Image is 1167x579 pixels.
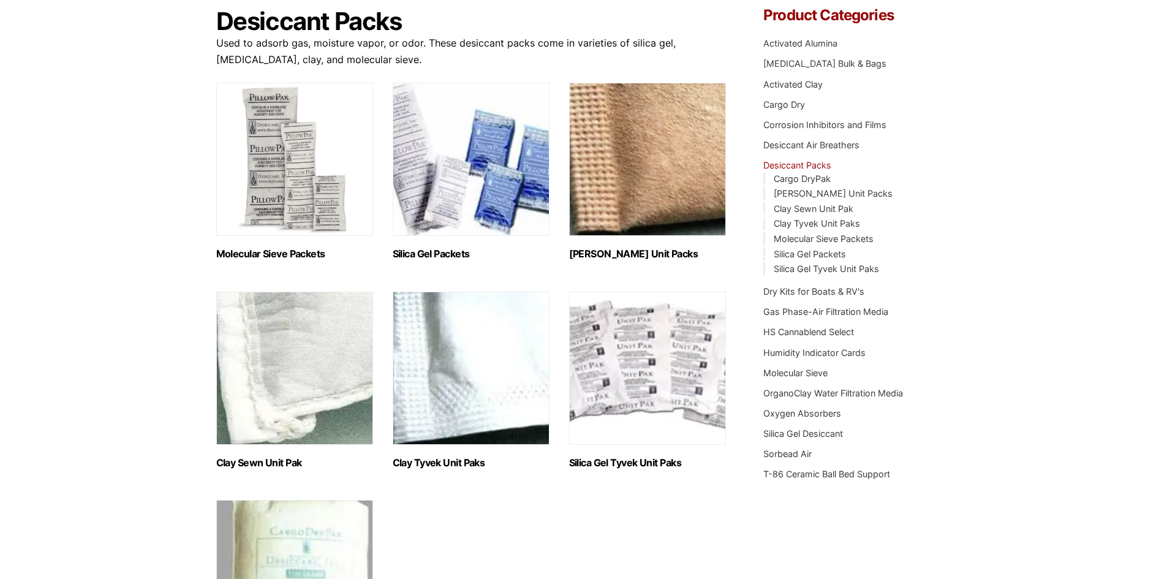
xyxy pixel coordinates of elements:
[569,292,726,445] img: Silica Gel Tyvek Unit Paks
[763,140,859,150] a: Desiccant Air Breathers
[763,469,890,479] a: T-86 Ceramic Ball Bed Support
[763,286,864,297] a: Dry Kits for Boats & RV's
[393,83,550,260] a: Visit product category Silica Gel Packets
[393,248,550,260] h2: Silica Gel Packets
[763,160,831,170] a: Desiccant Packs
[393,83,550,236] img: Silica Gel Packets
[763,58,886,69] a: [MEDICAL_DATA] Bulk & Bags
[569,457,726,469] h2: Silica Gel Tyvek Unit Paks
[763,306,888,317] a: Gas Phase-Air Filtration Media
[763,428,843,439] a: Silica Gel Desiccant
[216,292,373,445] img: Clay Sewn Unit Pak
[763,38,837,48] a: Activated Alumina
[763,347,866,358] a: Humidity Indicator Cards
[216,8,727,35] h1: Desiccant Packs
[216,83,373,236] img: Molecular Sieve Packets
[569,292,726,469] a: Visit product category Silica Gel Tyvek Unit Paks
[763,119,886,130] a: Corrosion Inhibitors and Films
[774,218,860,229] a: Clay Tyvek Unit Paks
[216,248,373,260] h2: Molecular Sieve Packets
[763,388,903,398] a: OrganoClay Water Filtration Media
[774,263,879,274] a: Silica Gel Tyvek Unit Paks
[774,188,893,199] a: [PERSON_NAME] Unit Packs
[763,8,951,23] h4: Product Categories
[216,457,373,469] h2: Clay Sewn Unit Pak
[763,327,854,337] a: HS Cannablend Select
[774,203,853,214] a: Clay Sewn Unit Pak
[569,83,726,236] img: Clay Kraft Unit Packs
[763,448,812,459] a: Sorbead Air
[763,408,841,418] a: Oxygen Absorbers
[774,233,874,244] a: Molecular Sieve Packets
[569,83,726,260] a: Visit product category Clay Kraft Unit Packs
[393,292,550,445] img: Clay Tyvek Unit Paks
[216,35,727,68] p: Used to adsorb gas, moisture vapor, or odor. These desiccant packs come in varieties of silica ge...
[774,249,846,259] a: Silica Gel Packets
[393,457,550,469] h2: Clay Tyvek Unit Paks
[774,173,831,184] a: Cargo DryPak
[763,99,805,110] a: Cargo Dry
[216,292,373,469] a: Visit product category Clay Sewn Unit Pak
[393,292,550,469] a: Visit product category Clay Tyvek Unit Paks
[763,368,828,378] a: Molecular Sieve
[763,79,823,89] a: Activated Clay
[569,248,726,260] h2: [PERSON_NAME] Unit Packs
[216,83,373,260] a: Visit product category Molecular Sieve Packets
